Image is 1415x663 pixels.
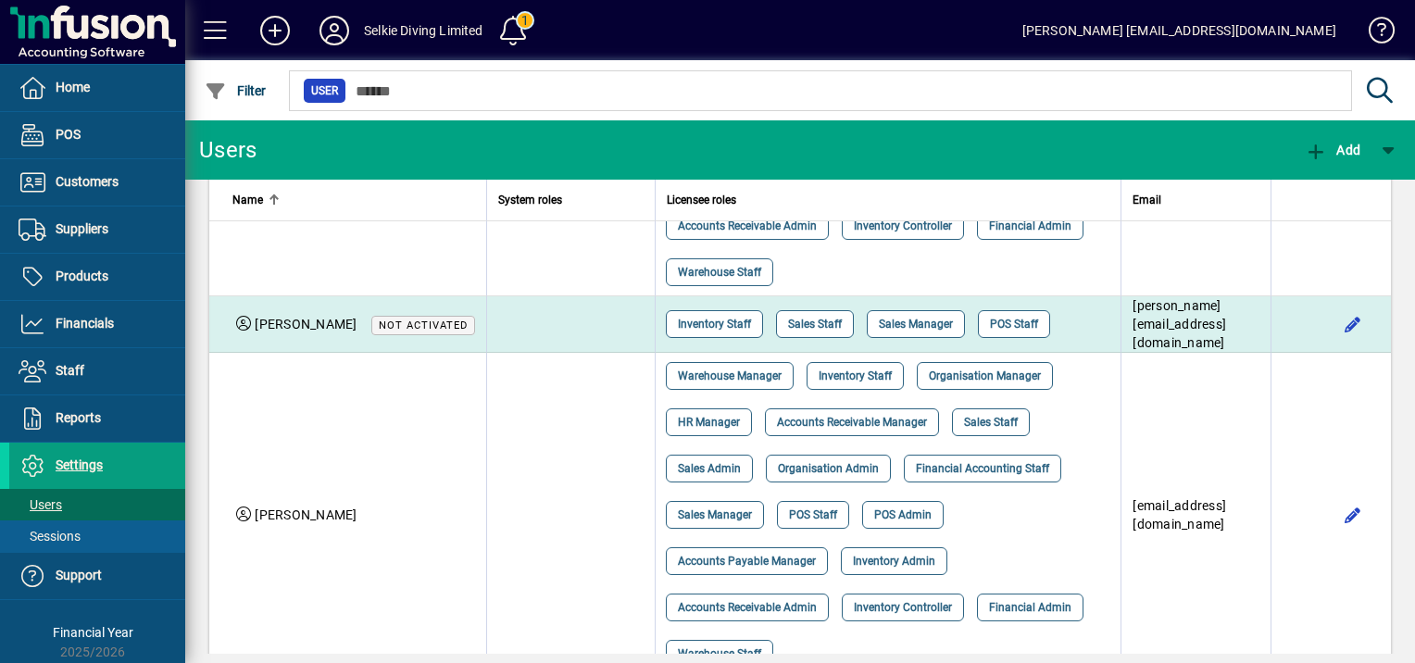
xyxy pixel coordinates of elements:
div: Selkie Diving Limited [364,16,483,45]
a: Reports [9,395,185,442]
span: [PERSON_NAME][EMAIL_ADDRESS][DOMAIN_NAME] [1133,298,1226,350]
span: Inventory Staff [819,367,892,385]
button: Edit [1338,309,1368,339]
span: Financials [56,316,114,331]
span: Warehouse Staff [678,263,761,281]
a: Support [9,553,185,599]
span: POS Staff [990,315,1038,333]
a: Users [9,489,185,520]
div: [PERSON_NAME] [EMAIL_ADDRESS][DOMAIN_NAME] [1022,16,1336,45]
span: [EMAIL_ADDRESS][DOMAIN_NAME] [1133,498,1226,532]
span: Staff [56,363,84,378]
a: Financials [9,301,185,347]
span: POS Admin [874,506,932,524]
a: Suppliers [9,206,185,253]
span: Financial Admin [989,598,1071,617]
span: Settings [56,457,103,472]
span: Organisation Manager [929,367,1041,385]
span: Email [1133,190,1161,210]
button: Add [245,14,305,47]
span: Accounts Receivable Manager [777,413,927,432]
a: Knowledge Base [1355,4,1392,64]
span: Home [56,80,90,94]
span: [PERSON_NAME] [255,507,357,522]
span: [PERSON_NAME] [255,317,357,331]
span: Users [19,497,62,512]
span: Name [232,190,263,210]
span: Sales Manager [678,506,752,524]
span: Accounts Receivable Admin [678,217,817,235]
div: Name [232,190,475,210]
span: Financial Year [53,625,133,640]
span: Not activated [379,319,468,331]
span: Sales Admin [678,459,741,478]
span: POS [56,127,81,142]
div: Users [199,135,278,165]
span: Warehouse Staff [678,644,761,663]
span: Inventory Staff [678,315,751,333]
span: Financial Accounting Staff [916,459,1049,478]
span: Sales Manager [879,315,953,333]
span: Customers [56,174,119,189]
span: Filter [205,83,267,98]
span: HR Manager [678,413,740,432]
span: Organisation Admin [778,459,879,478]
button: Edit [1338,500,1368,530]
span: Inventory Admin [853,552,935,570]
a: Sessions [9,520,185,552]
a: Staff [9,348,185,394]
span: Add [1305,143,1360,157]
button: Add [1300,133,1365,167]
span: System roles [498,190,562,210]
span: POS Staff [789,506,837,524]
a: Products [9,254,185,300]
span: Support [56,568,102,582]
span: Accounts Payable Manager [678,552,816,570]
button: Filter [200,74,271,107]
span: Financial Admin [989,217,1071,235]
span: Inventory Controller [854,217,952,235]
span: Warehouse Manager [678,367,782,385]
button: Profile [305,14,364,47]
span: Suppliers [56,221,108,236]
a: Home [9,65,185,111]
span: Inventory Controller [854,598,952,617]
span: Licensee roles [667,190,736,210]
span: Sales Staff [964,413,1018,432]
span: User [311,81,338,100]
span: Reports [56,410,101,425]
a: POS [9,112,185,158]
span: Accounts Receivable Admin [678,598,817,617]
a: Customers [9,159,185,206]
span: Sales Staff [788,315,842,333]
span: Sessions [19,529,81,544]
span: Products [56,269,108,283]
